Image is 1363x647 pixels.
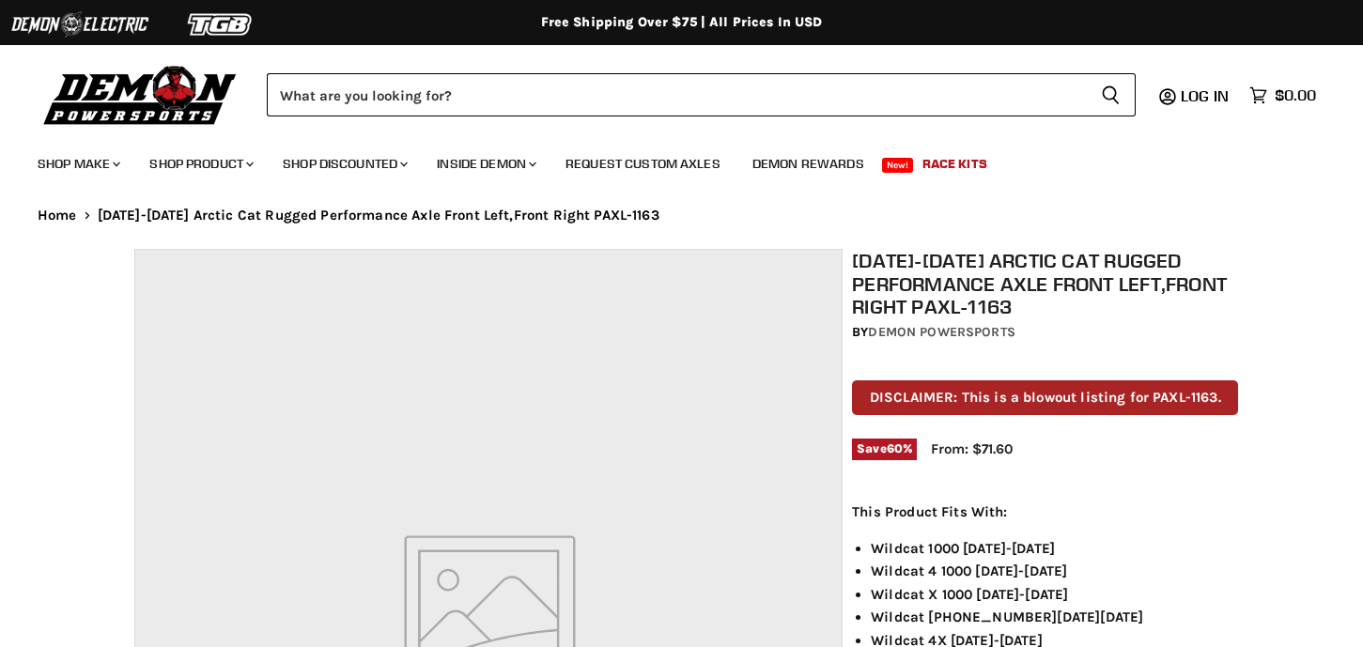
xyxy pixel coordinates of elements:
h1: [DATE]-[DATE] Arctic Cat Rugged Performance Axle Front Left,Front Right PAXL-1163 [852,249,1238,318]
li: Wildcat 4 1000 [DATE]-[DATE] [871,560,1238,582]
input: Search [267,73,1086,116]
span: 60 [887,441,903,455]
span: Save % [852,439,917,459]
a: Shop Product [135,145,265,183]
a: Request Custom Axles [551,145,735,183]
span: From: $71.60 [931,440,1013,457]
img: TGB Logo 2 [150,7,291,42]
a: Demon Powersports [868,324,1015,340]
a: Race Kits [908,145,1001,183]
span: $0.00 [1275,86,1316,104]
span: [DATE]-[DATE] Arctic Cat Rugged Performance Axle Front Left,Front Right PAXL-1163 [98,208,659,223]
div: by [852,322,1238,343]
a: Log in [1172,87,1240,104]
img: Demon Electric Logo 2 [9,7,150,42]
span: New! [882,158,914,173]
p: DISCLAIMER: This is a blowout listing for PAXL-1163. [852,380,1238,415]
li: Wildcat 1000 [DATE]-[DATE] [871,537,1238,560]
ul: Main menu [23,137,1311,183]
button: Search [1086,73,1136,116]
li: Wildcat [PHONE_NUMBER][DATE][DATE] [871,606,1238,628]
a: $0.00 [1240,82,1325,109]
a: Shop Make [23,145,132,183]
a: Demon Rewards [738,145,878,183]
img: Demon Powersports [38,61,243,128]
a: Home [38,208,77,223]
a: Shop Discounted [269,145,419,183]
li: Wildcat X 1000 [DATE]-[DATE] [871,583,1238,606]
form: Product [267,73,1136,116]
a: Inside Demon [423,145,548,183]
span: Log in [1181,86,1229,105]
p: This Product Fits With: [852,501,1238,523]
